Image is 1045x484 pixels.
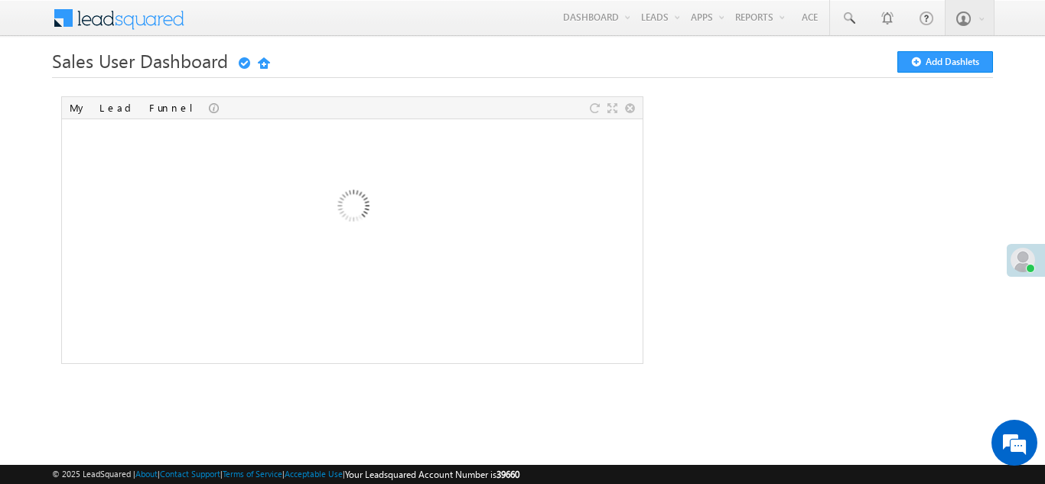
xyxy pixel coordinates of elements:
[135,469,158,479] a: About
[223,469,282,479] a: Terms of Service
[52,48,228,73] span: Sales User Dashboard
[270,126,435,291] img: Loading...
[52,467,519,482] span: © 2025 LeadSquared | | | | |
[345,469,519,480] span: Your Leadsquared Account Number is
[70,101,209,115] div: My Lead Funnel
[897,51,993,73] button: Add Dashlets
[496,469,519,480] span: 39660
[285,469,343,479] a: Acceptable Use
[160,469,220,479] a: Contact Support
